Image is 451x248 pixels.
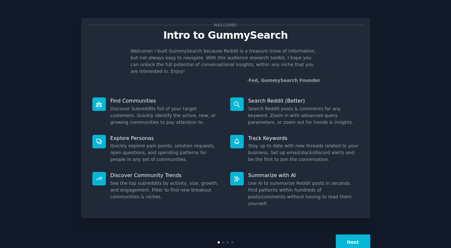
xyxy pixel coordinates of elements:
[110,180,221,200] dd: See the top subreddits by activity, size, growth, and engagement. Filter to find new breakout com...
[110,97,221,104] p: Find Communities
[247,77,321,84] div: -
[110,143,221,163] dd: Quickly explore pain points, solution requests, open questions, and spending patterns for people ...
[248,135,359,142] p: Track Keywords
[110,135,221,142] p: Explore Personas
[110,105,221,126] dd: Discover Subreddits full of your target customers. Quickly identify the active, new, or growing c...
[131,48,321,75] p: Welcome! I built GummySearch because Reddit is a treasure trove of information, but not always ea...
[88,30,364,41] p: Intro to GummySearch
[249,78,321,83] a: Fed, GummySearch Founder
[248,97,359,104] p: Search Reddit (Better)
[248,105,359,126] dd: Search Reddit posts & comments for any keyword. Zoom in with advanced query parameters, or zoom o...
[248,172,359,179] p: Summarize with AI
[248,180,359,207] dd: Use AI to summarize Reddit posts in seconds. Find patterns within hundreds of posts/comments with...
[110,172,221,179] p: Discover Community Trends
[248,143,359,163] dd: Stay up to date with new threads related to your business. Set up email/slack/discord alerts and ...
[212,22,239,28] span: Welcome!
